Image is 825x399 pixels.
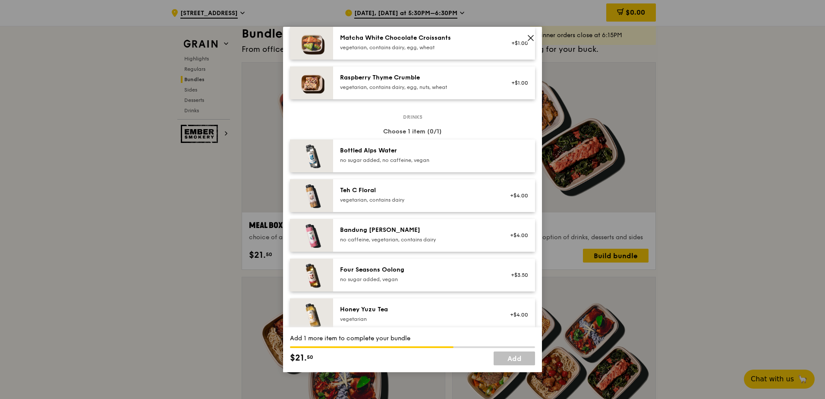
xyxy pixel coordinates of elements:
[290,66,333,99] img: daily_normal_Raspberry_Thyme_Crumble__Horizontal_.jpg
[505,311,528,318] div: +$4.00
[340,44,495,51] div: vegetarian, contains dairy, egg, wheat
[290,179,333,212] img: daily_normal_HORZ-teh-c-floral.jpg
[290,139,333,172] img: daily_normal_HORZ-bottled-alps-water.jpg
[340,84,495,91] div: vegetarian, contains dairy, egg, nuts, wheat
[340,34,495,42] div: Matcha White Chocolate Croissants
[290,27,333,60] img: daily_normal_Matcha_White_Chocolate_Croissants-HORZ.jpg
[340,73,495,82] div: Raspberry Thyme Crumble
[340,266,495,274] div: Four Seasons Oolong
[340,196,495,203] div: vegetarian, contains dairy
[505,192,528,199] div: +$4.00
[494,351,535,365] a: Add
[340,305,495,314] div: Honey Yuzu Tea
[340,316,495,323] div: vegetarian
[505,272,528,279] div: +$3.50
[307,354,313,361] span: 50
[340,226,495,234] div: Bandung [PERSON_NAME]
[290,259,333,291] img: daily_normal_HORZ-four-seasons-oolong.jpg
[505,232,528,239] div: +$4.00
[340,157,495,164] div: no sugar added, no caffeine, vegan
[505,40,528,47] div: +$1.00
[290,298,333,331] img: daily_normal_honey-yuzu-tea.jpg
[340,236,495,243] div: no caffeine, vegetarian, contains dairy
[340,186,495,195] div: Teh C Floral
[290,219,333,252] img: daily_normal_HORZ-bandung-gao.jpg
[290,351,307,364] span: $21.
[340,146,495,155] div: Bottled Alps Water
[290,334,535,343] div: Add 1 more item to complete your bundle
[340,276,495,283] div: no sugar added, vegan
[505,79,528,86] div: +$1.00
[400,114,426,120] span: Drinks
[290,127,535,136] div: Choose 1 item (0/1)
